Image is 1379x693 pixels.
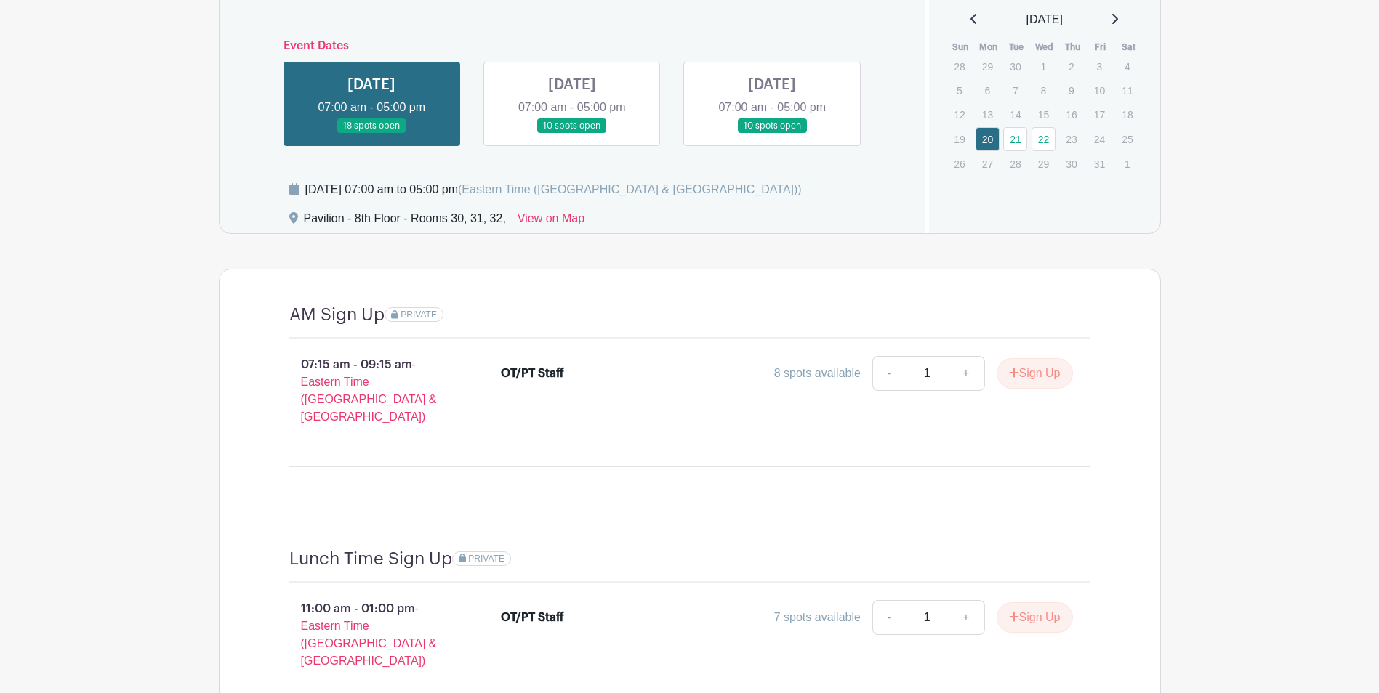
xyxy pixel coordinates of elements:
p: 28 [1003,153,1027,175]
p: 1 [1115,153,1139,175]
p: 11 [1115,79,1139,102]
th: Sat [1114,40,1143,54]
p: 4 [1115,55,1139,78]
th: Tue [1002,40,1031,54]
button: Sign Up [997,602,1073,633]
p: 27 [976,153,1000,175]
th: Wed [1031,40,1059,54]
a: 20 [976,127,1000,151]
p: 16 [1059,103,1083,126]
a: 21 [1003,127,1027,151]
p: 13 [976,103,1000,126]
p: 18 [1115,103,1139,126]
p: 3 [1087,55,1111,78]
span: [DATE] [1026,11,1063,28]
p: 19 [947,128,971,150]
span: - Eastern Time ([GEOGRAPHIC_DATA] & [GEOGRAPHIC_DATA]) [301,358,437,423]
a: + [948,600,984,635]
th: Fri [1087,40,1115,54]
p: 24 [1087,128,1111,150]
p: 17 [1087,103,1111,126]
p: 11:00 am - 01:00 pm [266,594,478,676]
p: 2 [1059,55,1083,78]
a: + [948,356,984,391]
div: Pavilion - 8th Floor - Rooms 30, 31, 32, [304,210,506,233]
div: 8 spots available [774,365,861,382]
p: 6 [976,79,1000,102]
p: 31 [1087,153,1111,175]
p: 29 [1032,153,1056,175]
div: [DATE] 07:00 am to 05:00 pm [305,181,802,198]
p: 26 [947,153,971,175]
p: 8 [1032,79,1056,102]
p: 30 [1059,153,1083,175]
p: 25 [1115,128,1139,150]
div: OT/PT Staff [501,609,564,626]
span: (Eastern Time ([GEOGRAPHIC_DATA] & [GEOGRAPHIC_DATA])) [458,183,802,195]
p: 23 [1059,128,1083,150]
p: 28 [947,55,971,78]
span: PRIVATE [468,554,504,564]
a: 22 [1032,127,1056,151]
a: View on Map [518,210,584,233]
p: 10 [1087,79,1111,102]
a: - [872,356,906,391]
p: 14 [1003,103,1027,126]
th: Thu [1058,40,1087,54]
h6: Event Dates [272,39,873,53]
p: 5 [947,79,971,102]
span: - Eastern Time ([GEOGRAPHIC_DATA] & [GEOGRAPHIC_DATA]) [301,602,437,667]
p: 7 [1003,79,1027,102]
p: 15 [1032,103,1056,126]
div: 7 spots available [774,609,861,626]
h4: Lunch Time Sign Up [289,548,452,570]
h4: AM Sign Up [289,304,385,325]
p: 12 [947,103,971,126]
p: 30 [1003,55,1027,78]
th: Sun [946,40,975,54]
th: Mon [975,40,1003,54]
a: - [872,600,906,635]
p: 29 [976,55,1000,78]
button: Sign Up [997,358,1073,389]
div: OT/PT Staff [501,365,564,382]
p: 9 [1059,79,1083,102]
span: PRIVATE [401,309,437,320]
p: 07:15 am - 09:15 am [266,350,478,431]
p: 1 [1032,55,1056,78]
